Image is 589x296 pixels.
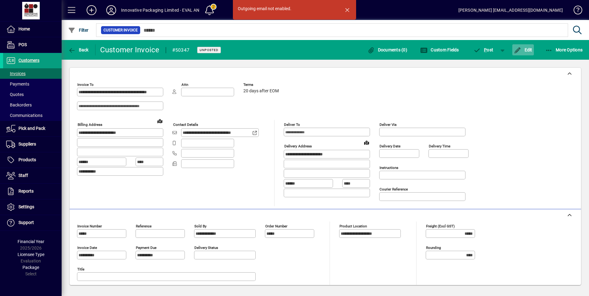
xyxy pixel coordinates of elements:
span: Staff [18,173,28,178]
span: Documents (0) [367,47,407,52]
span: Financial Year [18,239,44,244]
a: Suppliers [3,137,62,152]
span: 20 days after EOM [243,89,279,94]
button: Custom Fields [419,44,461,55]
div: [PERSON_NAME] [EMAIL_ADDRESS][DOMAIN_NAME] [458,5,563,15]
a: Settings [3,199,62,215]
a: Home [3,22,62,37]
span: Unposted [200,48,218,52]
span: Support [18,220,34,225]
mat-label: Payment due [136,246,156,250]
div: #50347 [172,45,190,55]
div: Customer Invoice [100,45,160,55]
button: More Options [544,44,584,55]
mat-label: Deliver To [284,122,300,127]
button: Back [67,44,90,55]
span: Settings [18,204,34,209]
mat-label: Sold by [194,224,206,228]
span: Home [18,26,30,31]
a: Pick and Pack [3,121,62,136]
app-page-header-button: Back [62,44,95,55]
a: Invoices [3,68,62,79]
mat-label: Invoice date [77,246,97,250]
a: POS [3,37,62,53]
mat-label: Title [77,267,84,271]
span: Invoices [6,71,26,76]
mat-label: Invoice number [77,224,102,228]
button: Profile [101,5,121,16]
span: ost [473,47,494,52]
span: Edit [514,47,532,52]
span: Reports [18,189,34,194]
button: Post [470,44,497,55]
span: Terms [243,83,280,87]
span: Package [22,265,39,270]
a: Communications [3,110,62,121]
span: Payments [6,82,29,86]
div: Innovative Packaging Limited - EVAL AN [121,5,200,15]
span: Communications [6,113,43,118]
a: Knowledge Base [569,1,581,21]
a: Quotes [3,89,62,100]
mat-label: Invoice To [77,82,94,87]
span: Quotes [6,92,24,97]
a: Support [3,215,62,230]
span: Backorders [6,102,32,107]
mat-label: Instructions [380,166,398,170]
span: P [484,47,487,52]
span: Pick and Pack [18,126,45,131]
a: Payments [3,79,62,89]
span: Filter [68,28,89,33]
mat-label: Delivery time [429,144,450,148]
span: Suppliers [18,142,36,146]
a: View on map [155,116,165,126]
span: Customers [18,58,39,63]
a: Backorders [3,100,62,110]
button: Filter [67,25,90,36]
mat-label: Delivery date [380,144,400,148]
a: View on map [362,138,372,147]
span: Custom Fields [420,47,459,52]
a: Reports [3,184,62,199]
span: Back [68,47,89,52]
mat-label: Freight (excl GST) [426,224,455,228]
mat-label: Deliver via [380,122,396,127]
span: Products [18,157,36,162]
mat-label: Attn [181,82,188,87]
a: Products [3,152,62,168]
mat-label: Courier Reference [380,187,408,191]
a: Staff [3,168,62,183]
button: Documents (0) [366,44,409,55]
span: More Options [545,47,583,52]
button: Edit [512,44,534,55]
span: Customer Invoice [104,27,138,33]
span: Licensee Type [18,252,44,257]
mat-label: Reference [136,224,152,228]
button: Add [82,5,101,16]
mat-label: Rounding [426,246,441,250]
mat-label: Order number [265,224,287,228]
mat-label: Delivery status [194,246,218,250]
span: POS [18,42,27,47]
mat-label: Product location [339,224,367,228]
